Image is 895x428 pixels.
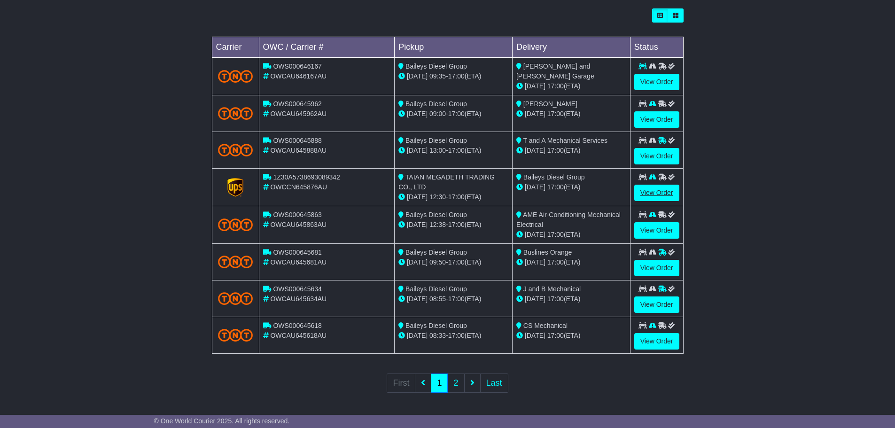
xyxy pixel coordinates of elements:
span: © One World Courier 2025. All rights reserved. [154,417,290,425]
span: 17:00 [448,258,465,266]
span: [DATE] [407,258,428,266]
span: Baileys Diesel Group [405,322,467,329]
span: OWS000645863 [273,211,322,218]
div: (ETA) [516,109,626,119]
span: [DATE] [525,332,545,339]
span: [DATE] [525,110,545,117]
img: TNT_Domestic.png [218,218,253,231]
div: - (ETA) [398,220,508,230]
span: [DATE] [525,82,545,90]
span: 17:00 [547,332,564,339]
span: OWS000645681 [273,249,322,256]
span: [DATE] [407,221,428,228]
span: OWCCN645876AU [270,183,327,191]
span: 17:00 [547,183,564,191]
td: Delivery [512,37,630,58]
span: [DATE] [525,183,545,191]
span: [DATE] [407,147,428,154]
a: View Order [634,111,679,128]
span: [DATE] [525,231,545,238]
span: OWCAU645681AU [270,258,327,266]
span: 08:33 [429,332,446,339]
span: Baileys Diesel Group [405,249,467,256]
div: - (ETA) [398,146,508,156]
span: 17:00 [448,147,465,154]
td: Status [630,37,683,58]
a: View Order [634,74,679,90]
span: 17:00 [547,258,564,266]
a: View Order [634,148,679,164]
a: View Order [634,222,679,239]
span: OWS000646167 [273,62,322,70]
span: 17:00 [448,193,465,201]
span: CS Mechanical [523,322,568,329]
span: 08:55 [429,295,446,303]
span: OWCAU645634AU [270,295,327,303]
span: [PERSON_NAME] and [PERSON_NAME] Garage [516,62,594,80]
a: View Order [634,260,679,276]
div: - (ETA) [398,257,508,267]
td: Pickup [395,37,513,58]
img: TNT_Domestic.png [218,292,253,305]
span: OWS000645888 [273,137,322,144]
span: 17:00 [547,82,564,90]
span: Baileys Diesel Group [405,285,467,293]
a: View Order [634,333,679,350]
a: Last [480,374,508,393]
span: 13:00 [429,147,446,154]
span: 1Z30A5738693089342 [273,173,340,181]
span: 17:00 [547,147,564,154]
span: [DATE] [407,332,428,339]
span: OWCAU645962AU [270,110,327,117]
span: [DATE] [525,147,545,154]
td: OWC / Carrier # [259,37,395,58]
span: 17:00 [448,221,465,228]
span: OWCAU645863AU [270,221,327,228]
div: - (ETA) [398,109,508,119]
span: 09:00 [429,110,446,117]
span: [DATE] [525,295,545,303]
span: [DATE] [407,295,428,303]
span: 17:00 [547,110,564,117]
div: (ETA) [516,81,626,91]
div: (ETA) [516,294,626,304]
a: View Order [634,185,679,201]
span: Baileys Diesel Group [405,62,467,70]
td: Carrier [212,37,259,58]
span: Baileys Diesel Group [523,173,585,181]
span: [DATE] [407,110,428,117]
div: (ETA) [516,146,626,156]
span: 09:35 [429,72,446,80]
span: [DATE] [407,193,428,201]
span: 12:30 [429,193,446,201]
span: OWCAU645618AU [270,332,327,339]
a: View Order [634,296,679,313]
span: T and A Mechanical Services [523,137,608,144]
span: Baileys Diesel Group [405,211,467,218]
img: TNT_Domestic.png [218,256,253,268]
span: AME Air-Conditioning Mechanical Electrical [516,211,621,228]
span: J and B Mechanical [523,285,581,293]
span: OWCAU646167AU [270,72,327,80]
div: (ETA) [516,182,626,192]
img: TNT_Domestic.png [218,329,253,342]
span: 17:00 [448,72,465,80]
img: TNT_Domestic.png [218,107,253,120]
div: - (ETA) [398,294,508,304]
span: OWS000645618 [273,322,322,329]
div: (ETA) [516,230,626,240]
div: (ETA) [516,257,626,267]
span: OWCAU645888AU [270,147,327,154]
span: 17:00 [448,295,465,303]
div: (ETA) [516,331,626,341]
span: 12:38 [429,221,446,228]
span: 17:00 [448,332,465,339]
span: TAIAN MEGADETH TRADING CO., LTD [398,173,495,191]
span: Baileys Diesel Group [405,100,467,108]
span: 17:00 [448,110,465,117]
div: - (ETA) [398,192,508,202]
img: TNT_Domestic.png [218,70,253,83]
span: [DATE] [525,258,545,266]
span: [DATE] [407,72,428,80]
img: GetCarrierServiceLogo [227,178,243,197]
